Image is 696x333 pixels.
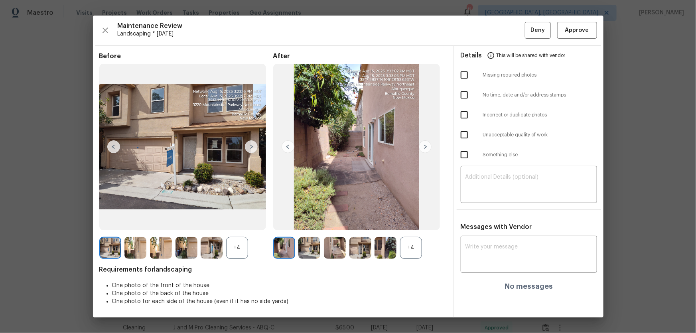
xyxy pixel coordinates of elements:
[454,65,603,85] div: Missing required photos
[112,282,447,290] li: One photo of the front of the house
[419,140,432,153] img: right-chevron-button-url
[118,22,525,30] span: Maintenance Review
[461,224,532,230] span: Messages with Vendor
[505,282,553,290] h4: No messages
[273,52,447,60] span: After
[454,105,603,125] div: Incorrect or duplicate photos
[530,26,545,35] span: Deny
[557,22,597,39] button: Approve
[483,152,597,158] span: Something else
[112,290,447,298] li: One photo of the back of the house
[245,140,258,153] img: right-chevron-button-url
[99,266,447,274] span: Requirements for landscaping
[112,298,447,305] li: One photo for each side of the house (even if it has no side yards)
[525,22,551,39] button: Deny
[483,92,597,99] span: No time, date and/or address stamps
[226,237,248,259] div: +4
[483,112,597,118] span: Incorrect or duplicate photos
[454,125,603,145] div: Unacceptable quality of work
[99,52,273,60] span: Before
[118,30,525,38] span: Landscaping * [DATE]
[282,140,294,153] img: left-chevron-button-url
[461,46,482,65] span: Details
[107,140,120,153] img: left-chevron-button-url
[565,26,589,35] span: Approve
[483,72,597,79] span: Missing required photos
[454,85,603,105] div: No time, date and/or address stamps
[400,237,422,259] div: +4
[497,46,566,65] span: This will be shared with vendor
[483,132,597,138] span: Unacceptable quality of work
[454,145,603,165] div: Something else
